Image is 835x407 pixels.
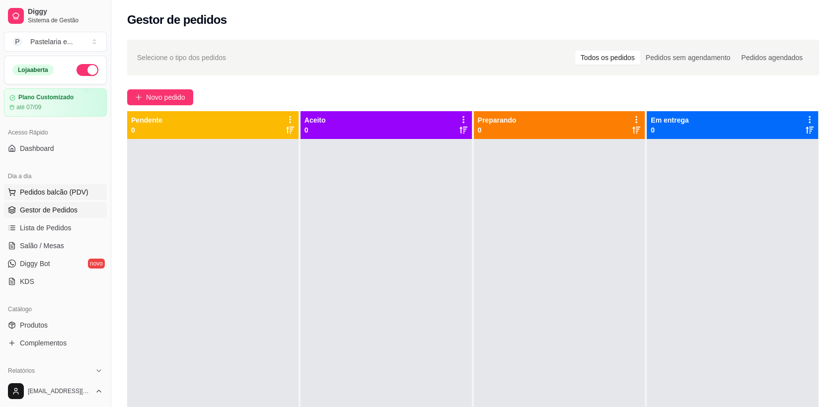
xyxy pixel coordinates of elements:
a: DiggySistema de Gestão [4,4,107,28]
span: Salão / Mesas [20,241,64,251]
span: Gestor de Pedidos [20,205,77,215]
p: Em entrega [651,115,688,125]
button: Alterar Status [76,64,98,76]
span: Dashboard [20,143,54,153]
div: Dia a dia [4,168,107,184]
span: P [12,37,22,47]
p: Preparando [478,115,517,125]
a: KDS [4,273,107,289]
p: 0 [131,125,162,135]
div: Pedidos sem agendamento [640,51,736,65]
div: Acesso Rápido [4,125,107,140]
button: Novo pedido [127,89,193,105]
h2: Gestor de pedidos [127,12,227,28]
span: Novo pedido [146,92,185,103]
a: Diggy Botnovo [4,256,107,271]
span: Produtos [20,320,48,330]
a: Lista de Pedidos [4,220,107,236]
span: Lista de Pedidos [20,223,72,233]
p: 0 [478,125,517,135]
span: Diggy Bot [20,259,50,269]
button: Select a team [4,32,107,52]
article: até 07/09 [16,103,41,111]
article: Plano Customizado [18,94,74,101]
a: Produtos [4,317,107,333]
div: Pedidos agendados [736,51,808,65]
div: Pastelaria e ... [30,37,73,47]
span: [EMAIL_ADDRESS][DOMAIN_NAME] [28,387,91,395]
span: KDS [20,276,34,286]
span: Pedidos balcão (PDV) [20,187,88,197]
p: 0 [651,125,688,135]
a: Complementos [4,335,107,351]
a: Dashboard [4,140,107,156]
button: [EMAIL_ADDRESS][DOMAIN_NAME] [4,379,107,403]
p: Pendente [131,115,162,125]
p: Aceito [304,115,326,125]
span: plus [135,94,142,101]
p: 0 [304,125,326,135]
a: Gestor de Pedidos [4,202,107,218]
a: Salão / Mesas [4,238,107,254]
div: Catálogo [4,301,107,317]
span: Selecione o tipo dos pedidos [137,52,226,63]
span: Diggy [28,7,103,16]
div: Loja aberta [12,65,54,75]
span: Relatórios [8,367,35,375]
button: Pedidos balcão (PDV) [4,184,107,200]
span: Sistema de Gestão [28,16,103,24]
span: Complementos [20,338,67,348]
div: Todos os pedidos [575,51,640,65]
a: Plano Customizadoaté 07/09 [4,88,107,117]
